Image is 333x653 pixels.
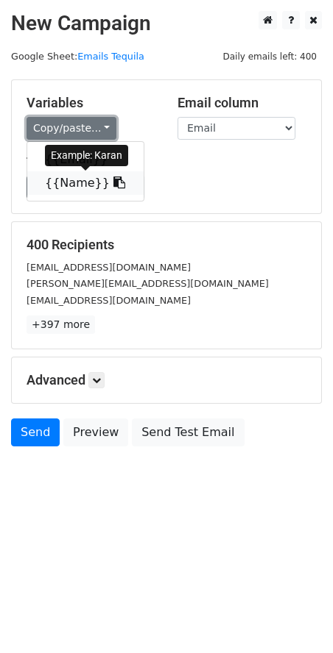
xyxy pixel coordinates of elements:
[11,11,322,36] h2: New Campaign
[11,51,144,62] small: Google Sheet:
[27,117,116,140] a: Copy/paste...
[45,145,128,166] div: Example: Karan
[259,582,333,653] iframe: Chat Widget
[27,237,306,253] h5: 400 Recipients
[27,372,306,388] h5: Advanced
[27,295,191,306] small: [EMAIL_ADDRESS][DOMAIN_NAME]
[77,51,144,62] a: Emails Tequila
[217,49,322,65] span: Daily emails left: 400
[27,262,191,273] small: [EMAIL_ADDRESS][DOMAIN_NAME]
[63,418,128,446] a: Preview
[27,315,95,334] a: +397 more
[27,278,269,289] small: [PERSON_NAME][EMAIL_ADDRESS][DOMAIN_NAME]
[27,95,155,111] h5: Variables
[217,51,322,62] a: Daily emails left: 400
[27,148,144,171] a: {{Email}}
[11,418,60,446] a: Send
[178,95,306,111] h5: Email column
[27,171,144,195] a: {{Name}}
[132,418,244,446] a: Send Test Email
